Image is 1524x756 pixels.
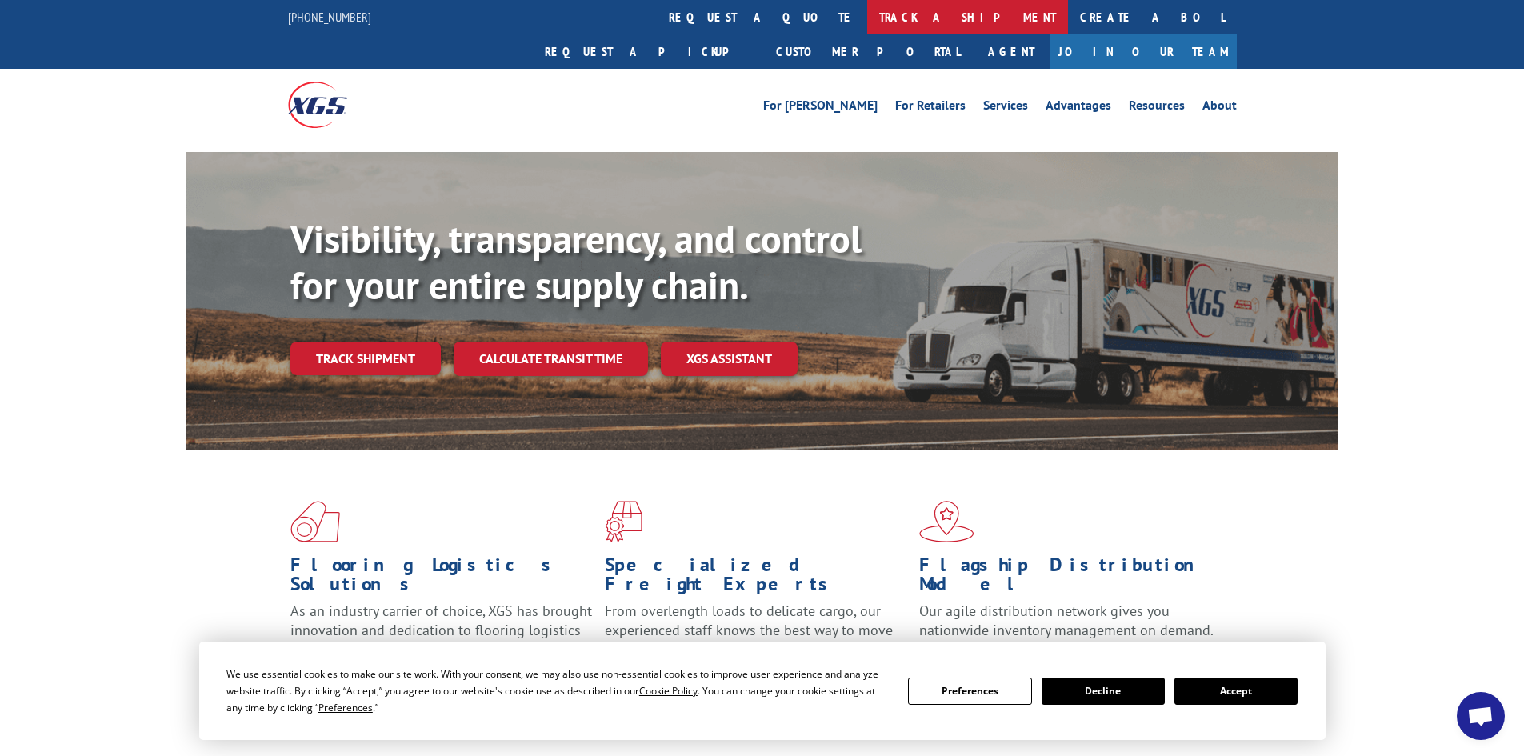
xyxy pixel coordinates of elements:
[1174,678,1298,705] button: Accept
[290,501,340,542] img: xgs-icon-total-supply-chain-intelligence-red
[226,666,889,716] div: We use essential cookies to make our site work. With your consent, we may also use non-essential ...
[1042,678,1165,705] button: Decline
[605,602,907,673] p: From overlength loads to delicate cargo, our experienced staff knows the best way to move your fr...
[605,555,907,602] h1: Specialized Freight Experts
[290,214,862,310] b: Visibility, transparency, and control for your entire supply chain.
[290,602,592,658] span: As an industry carrier of choice, XGS has brought innovation and dedication to flooring logistics...
[288,9,371,25] a: [PHONE_NUMBER]
[605,501,642,542] img: xgs-icon-focused-on-flooring-red
[661,342,798,376] a: XGS ASSISTANT
[919,555,1222,602] h1: Flagship Distribution Model
[908,678,1031,705] button: Preferences
[764,34,972,69] a: Customer Portal
[290,342,441,375] a: Track shipment
[972,34,1050,69] a: Agent
[1202,99,1237,117] a: About
[639,684,698,698] span: Cookie Policy
[1457,692,1505,740] div: Open chat
[1050,34,1237,69] a: Join Our Team
[199,642,1326,740] div: Cookie Consent Prompt
[533,34,764,69] a: Request a pickup
[1129,99,1185,117] a: Resources
[919,602,1214,639] span: Our agile distribution network gives you nationwide inventory management on demand.
[318,701,373,714] span: Preferences
[1046,99,1111,117] a: Advantages
[763,99,878,117] a: For [PERSON_NAME]
[919,501,974,542] img: xgs-icon-flagship-distribution-model-red
[290,555,593,602] h1: Flooring Logistics Solutions
[454,342,648,376] a: Calculate transit time
[983,99,1028,117] a: Services
[895,99,966,117] a: For Retailers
